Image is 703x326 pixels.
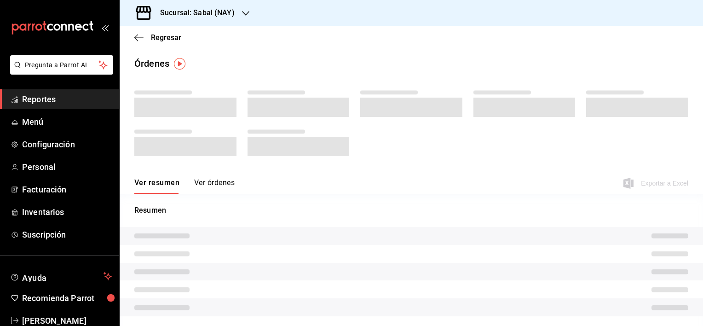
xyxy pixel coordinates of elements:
span: Menú [22,116,112,128]
span: Pregunta a Parrot AI [25,60,99,70]
span: Recomienda Parrot [22,292,112,304]
button: Regresar [134,33,181,42]
span: Ayuda [22,271,100,282]
a: Pregunta a Parrot AI [6,67,113,76]
span: Regresar [151,33,181,42]
span: Facturación [22,183,112,196]
button: Ver órdenes [194,178,235,194]
span: Suscripción [22,228,112,241]
span: Configuración [22,138,112,151]
span: Personal [22,161,112,173]
span: Reportes [22,93,112,105]
button: Ver resumen [134,178,179,194]
h3: Sucursal: Sabal (NAY) [153,7,235,18]
p: Resumen [134,205,688,216]
img: Tooltip marker [174,58,185,70]
span: Inventarios [22,206,112,218]
button: Pregunta a Parrot AI [10,55,113,75]
button: open_drawer_menu [101,24,109,31]
div: navigation tabs [134,178,235,194]
div: Órdenes [134,57,169,70]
